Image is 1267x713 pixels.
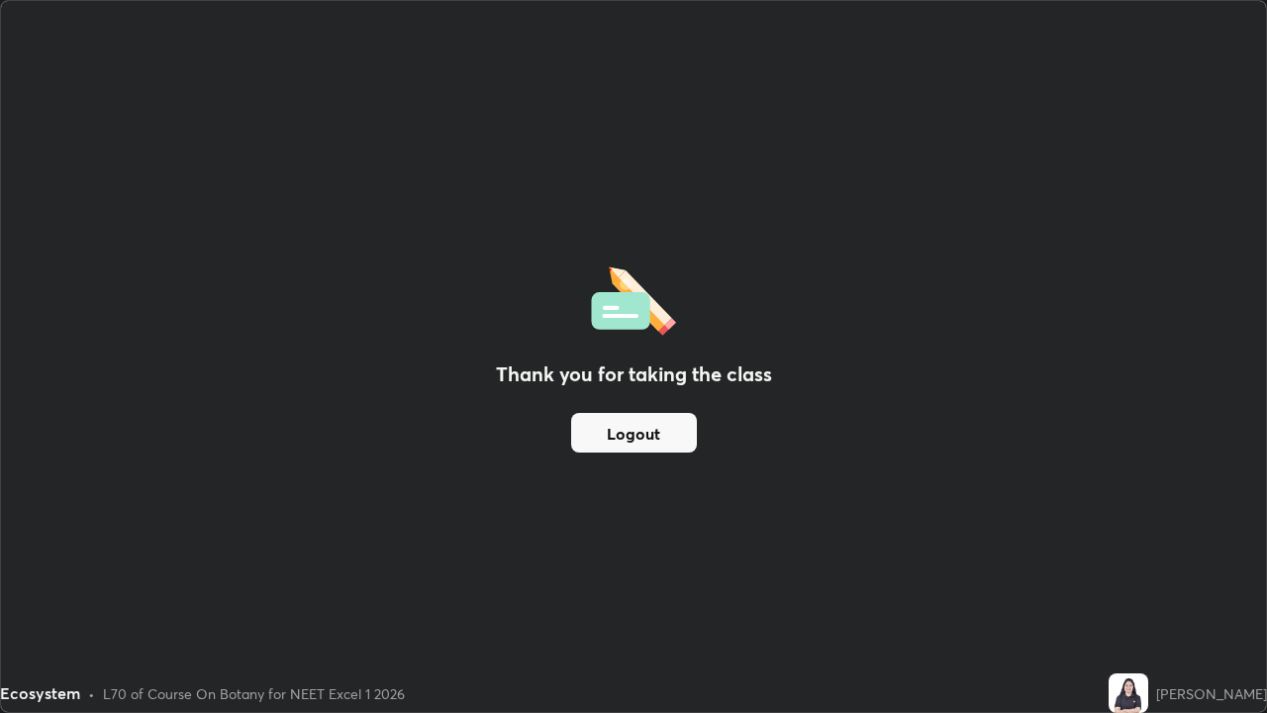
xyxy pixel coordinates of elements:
[591,260,676,336] img: offlineFeedback.1438e8b3.svg
[103,683,405,704] div: L70 of Course On Botany for NEET Excel 1 2026
[1109,673,1148,713] img: 91080bc3087a45ab988158e58c9db337.jpg
[571,413,697,453] button: Logout
[496,359,772,389] h2: Thank you for taking the class
[88,683,95,704] div: •
[1156,683,1267,704] div: [PERSON_NAME]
